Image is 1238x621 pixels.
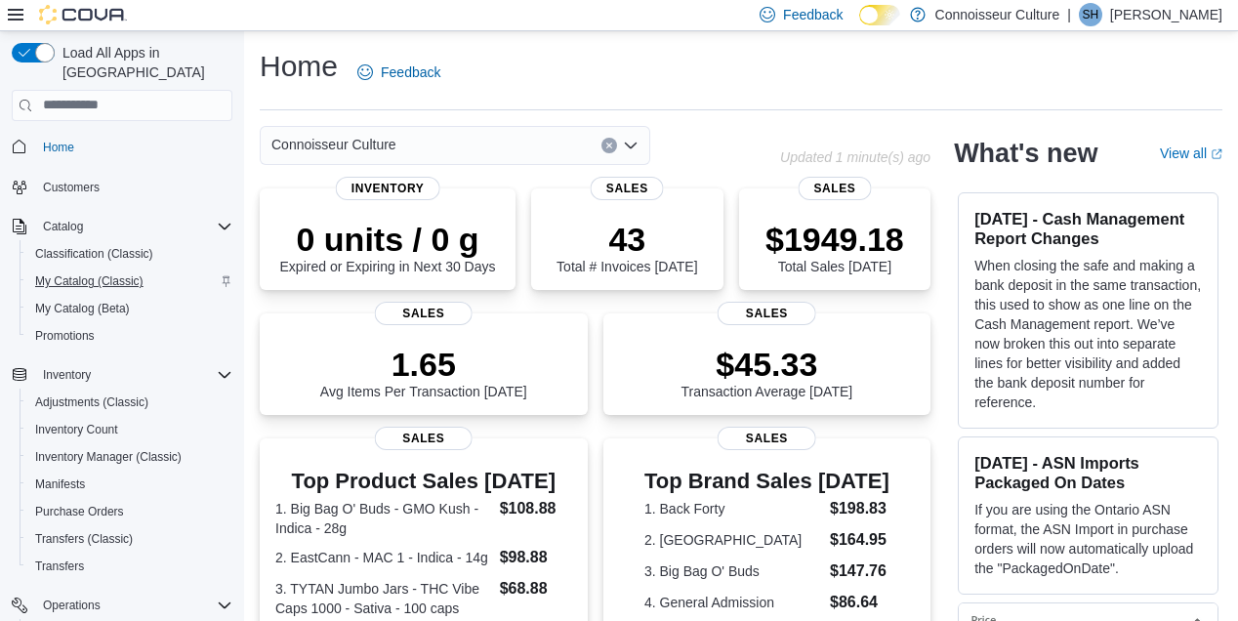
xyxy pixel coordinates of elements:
[20,498,240,525] button: Purchase Orders
[43,598,101,613] span: Operations
[35,215,91,238] button: Catalog
[974,209,1202,248] h3: [DATE] - Cash Management Report Changes
[935,3,1060,26] p: Connoisseur Culture
[271,133,396,156] span: Connoisseur Culture
[27,527,232,551] span: Transfers (Classic)
[4,361,240,389] button: Inventory
[35,422,118,437] span: Inventory Count
[35,273,144,289] span: My Catalog (Classic)
[644,561,822,581] dt: 3. Big Bag O' Buds
[381,62,440,82] span: Feedback
[27,324,232,348] span: Promotions
[20,443,240,471] button: Inventory Manager (Classic)
[27,500,132,523] a: Purchase Orders
[43,180,100,195] span: Customers
[374,302,473,325] span: Sales
[1160,145,1222,161] a: View allExternal link
[644,593,822,612] dt: 4. General Admission
[35,301,130,316] span: My Catalog (Beta)
[644,530,822,550] dt: 2. [GEOGRAPHIC_DATA]
[275,548,492,567] dt: 2. EastCann - MAC 1 - Indica - 14g
[20,525,240,553] button: Transfers (Classic)
[4,592,240,619] button: Operations
[954,138,1097,169] h2: What's new
[27,473,93,496] a: Manifests
[20,416,240,443] button: Inventory Count
[275,499,492,538] dt: 1. Big Bag O' Buds - GMO Kush - Indica - 28g
[1067,3,1071,26] p: |
[35,594,232,617] span: Operations
[27,242,232,266] span: Classification (Classic)
[280,220,496,259] p: 0 units / 0 g
[27,473,232,496] span: Manifests
[336,177,440,200] span: Inventory
[35,176,107,199] a: Customers
[644,470,889,493] h3: Top Brand Sales [DATE]
[4,213,240,240] button: Catalog
[644,499,822,518] dt: 1. Back Forty
[35,531,133,547] span: Transfers (Classic)
[20,471,240,498] button: Manifests
[4,133,240,161] button: Home
[20,240,240,268] button: Classification (Classic)
[35,594,108,617] button: Operations
[55,43,232,82] span: Load All Apps in [GEOGRAPHIC_DATA]
[798,177,871,200] span: Sales
[35,394,148,410] span: Adjustments (Classic)
[859,25,860,26] span: Dark Mode
[557,220,697,274] div: Total # Invoices [DATE]
[27,297,138,320] a: My Catalog (Beta)
[27,324,103,348] a: Promotions
[718,302,816,325] span: Sales
[591,177,664,200] span: Sales
[275,470,572,493] h3: Top Product Sales [DATE]
[601,138,617,153] button: Clear input
[974,256,1202,412] p: When closing the safe and making a bank deposit in the same transaction, this used to show as one...
[27,445,189,469] a: Inventory Manager (Classic)
[27,418,232,441] span: Inventory Count
[27,297,232,320] span: My Catalog (Beta)
[27,445,232,469] span: Inventory Manager (Classic)
[35,504,124,519] span: Purchase Orders
[35,246,153,262] span: Classification (Classic)
[830,497,889,520] dd: $198.83
[35,215,232,238] span: Catalog
[27,555,92,578] a: Transfers
[35,363,99,387] button: Inventory
[43,219,83,234] span: Catalog
[783,5,843,24] span: Feedback
[20,268,240,295] button: My Catalog (Classic)
[4,173,240,201] button: Customers
[20,295,240,322] button: My Catalog (Beta)
[974,453,1202,492] h3: [DATE] - ASN Imports Packaged On Dates
[27,418,126,441] a: Inventory Count
[681,345,853,399] div: Transaction Average [DATE]
[35,328,95,344] span: Promotions
[35,476,85,492] span: Manifests
[27,527,141,551] a: Transfers (Classic)
[260,47,338,86] h1: Home
[557,220,697,259] p: 43
[830,591,889,614] dd: $86.64
[500,577,572,600] dd: $68.88
[623,138,639,153] button: Open list of options
[718,427,816,450] span: Sales
[20,322,240,350] button: Promotions
[1211,148,1222,160] svg: External link
[43,367,91,383] span: Inventory
[27,269,232,293] span: My Catalog (Classic)
[35,135,232,159] span: Home
[320,345,527,399] div: Avg Items Per Transaction [DATE]
[681,345,853,384] p: $45.33
[20,389,240,416] button: Adjustments (Classic)
[500,546,572,569] dd: $98.88
[275,579,492,618] dt: 3. TYTAN Jumbo Jars - THC Vibe Caps 1000 - Sativa - 100 caps
[39,5,127,24] img: Cova
[350,53,448,92] a: Feedback
[830,528,889,552] dd: $164.95
[500,497,572,520] dd: $108.88
[27,391,232,414] span: Adjustments (Classic)
[43,140,74,155] span: Home
[35,559,84,574] span: Transfers
[35,449,182,465] span: Inventory Manager (Classic)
